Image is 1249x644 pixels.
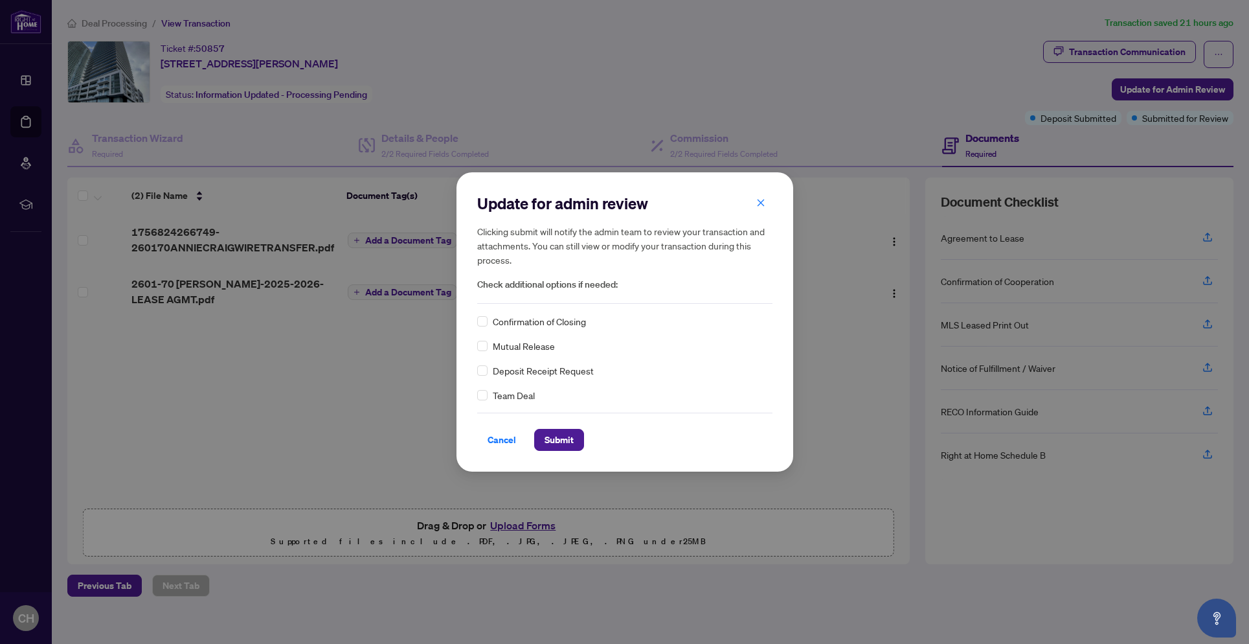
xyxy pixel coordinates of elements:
span: Deposit Receipt Request [493,363,594,378]
span: Team Deal [493,388,535,402]
button: Cancel [477,429,526,451]
h2: Update for admin review [477,193,772,214]
h5: Clicking submit will notify the admin team to review your transaction and attachments. You can st... [477,224,772,267]
span: Check additional options if needed: [477,277,772,292]
span: Confirmation of Closing [493,314,586,328]
span: Submit [545,430,574,450]
button: Open asap [1197,599,1236,638]
button: Submit [534,429,584,451]
span: Cancel [488,430,516,450]
span: close [756,198,765,207]
span: Mutual Release [493,339,555,353]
